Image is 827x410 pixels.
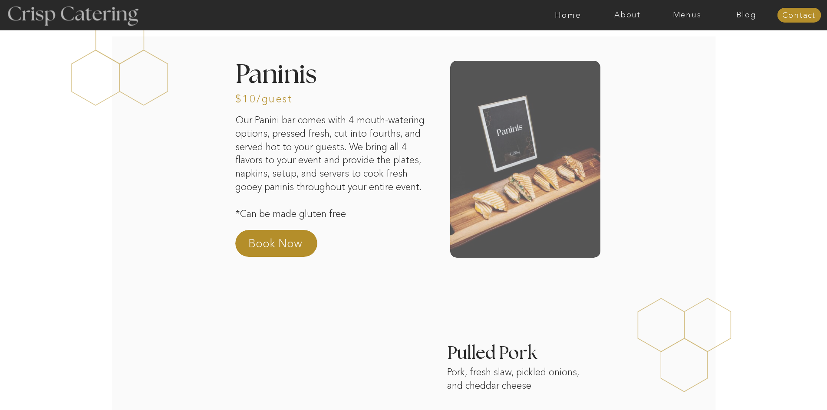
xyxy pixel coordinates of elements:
p: Our Panini bar comes with 4 mouth-watering options, pressed fresh, cut into fourths, and served h... [235,114,428,234]
p: Pork, fresh slaw, pickled onions, and cheddar cheese [447,366,592,399]
a: Blog [717,11,776,20]
a: Menus [657,11,717,20]
a: Contact [777,11,821,20]
a: Home [538,11,598,20]
h2: Paninis [235,62,402,85]
a: About [598,11,657,20]
h3: $10/guest [235,94,285,102]
a: Book Now [248,236,325,256]
h3: Pulled Pork [447,344,724,353]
